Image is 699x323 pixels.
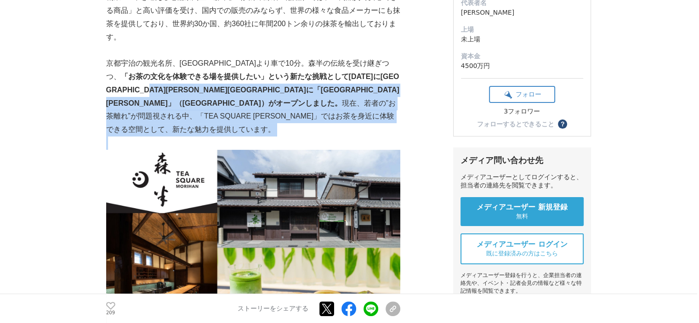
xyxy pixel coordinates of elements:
dt: 上場 [461,25,583,34]
p: 209 [106,311,115,315]
div: メディア問い合わせ先 [460,155,584,166]
span: 無料 [516,212,528,221]
span: ？ [559,121,566,127]
div: メディアユーザー登録を行うと、企業担当者の連絡先や、イベント・記者会見の情報など様々な特記情報を閲覧できます。 ※内容はストーリー・プレスリリースにより異なります。 [460,272,584,311]
strong: 「お茶の文化を体験できる場を提供したい」という新たな挑戦として[DATE]に[GEOGRAPHIC_DATA][PERSON_NAME][GEOGRAPHIC_DATA]に「[GEOGRAPHI... [106,73,399,107]
dd: 4500万円 [461,61,583,71]
dd: 未上場 [461,34,583,44]
a: メディアユーザー ログイン 既に登録済みの方はこちら [460,233,584,264]
a: メディアユーザー 新規登録 無料 [460,197,584,226]
div: メディアユーザーとしてログインすると、担当者の連絡先を閲覧できます。 [460,173,584,190]
dt: 資本金 [461,51,583,61]
div: フォローするとできること [477,121,554,127]
span: メディアユーザー ログイン [477,240,568,249]
div: 3フォロワー [489,108,555,116]
p: 京都宇治の観光名所、[GEOGRAPHIC_DATA]より車で10分。森半の伝統を受け継ぎつつ、 現在、若者の”お茶離れ”が問題視される中、「TEA SQUARE [PERSON_NAME]」で... [106,57,400,136]
span: メディアユーザー 新規登録 [477,203,568,212]
button: ？ [558,119,567,129]
dd: [PERSON_NAME] [461,8,583,17]
span: 既に登録済みの方はこちら [486,249,558,258]
p: ストーリーをシェアする [238,305,308,313]
button: フォロー [489,86,555,103]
